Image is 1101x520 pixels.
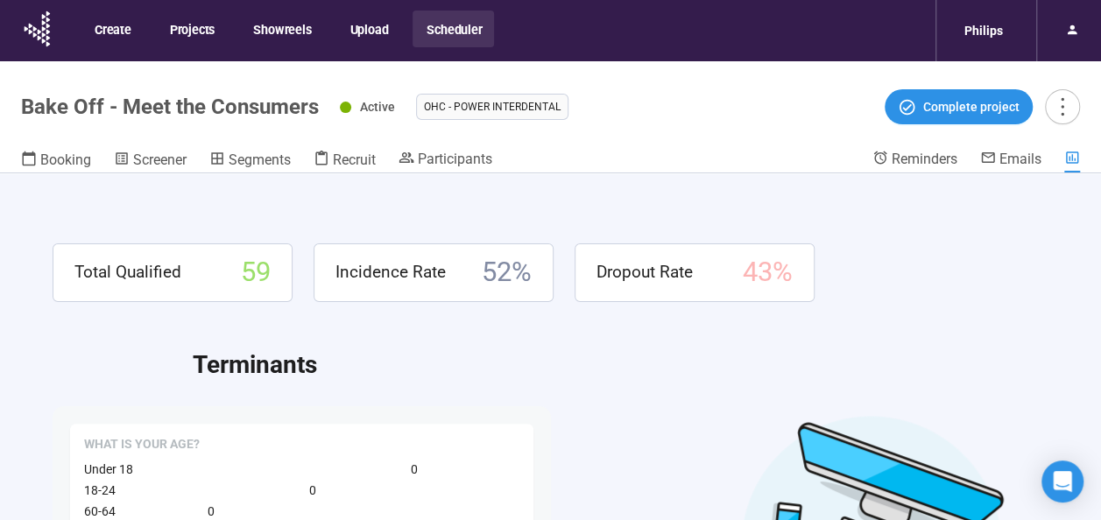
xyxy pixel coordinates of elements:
a: Booking [21,150,91,172]
button: Showreels [239,11,323,47]
div: Philips [954,14,1013,47]
span: 59 [241,251,271,294]
a: Recruit [314,150,376,172]
a: Screener [114,150,187,172]
button: more [1045,89,1080,124]
a: Reminders [872,150,957,171]
span: 0 [309,481,316,500]
span: 18-24 [84,483,116,497]
span: Reminders [892,151,957,167]
a: Participants [399,150,492,171]
a: Emails [980,150,1041,171]
span: OHC - Power Interdental [424,98,561,116]
h2: Terminants [193,346,1048,384]
button: Complete project [885,89,1033,124]
span: Incidence Rate [335,259,446,285]
span: Dropout Rate [596,259,693,285]
span: Booking [40,151,91,168]
span: Screener [133,151,187,168]
span: Recruit [333,151,376,168]
div: Open Intercom Messenger [1041,460,1083,502]
span: Total Qualified [74,259,181,285]
span: more [1050,95,1074,118]
span: Emails [999,151,1041,167]
span: Under 18 [84,462,133,476]
span: Complete project [923,97,1020,116]
span: Active [360,100,395,114]
span: 52 % [482,251,532,294]
span: Participants [418,151,492,167]
button: Scheduler [413,11,494,47]
span: 60-64 [84,504,116,518]
span: What is your age? [84,436,200,453]
button: Create [81,11,144,47]
span: 0 [411,460,418,479]
button: Upload [335,11,400,47]
h1: Bake Off - Meet the Consumers [21,95,319,119]
span: 43 % [743,251,793,294]
button: Projects [156,11,227,47]
span: Segments [229,151,291,168]
a: Segments [209,150,291,172]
